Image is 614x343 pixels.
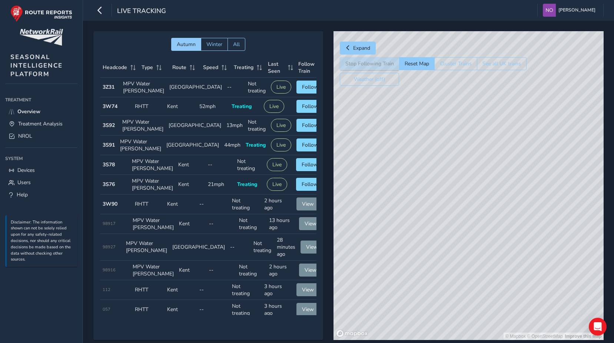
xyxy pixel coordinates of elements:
[103,287,110,293] span: 112
[233,64,253,71] span: Treating
[103,244,116,250] span: 98927
[172,64,186,71] span: Route
[236,214,266,234] td: Not treating
[224,116,245,135] td: 13mph
[268,61,285,75] span: Last Seen
[302,103,318,110] span: Follow
[5,118,77,130] a: Treatment Analysis
[5,130,77,142] a: NROL
[271,138,291,151] button: Live
[176,214,206,234] td: Kent
[296,178,323,191] button: Follow
[589,318,607,336] div: Open Intercom Messenger
[5,105,77,118] a: Overview
[17,179,31,186] span: Users
[296,158,323,171] button: Follow
[302,181,318,188] span: Follow
[301,241,323,254] button: View
[302,306,314,313] span: View
[296,138,324,151] button: Follow
[267,158,287,171] button: Live
[18,120,63,127] span: Treatment Analysis
[229,280,262,300] td: Not treating
[103,64,127,71] span: Headcode
[5,153,77,164] div: System
[176,261,206,280] td: Kent
[543,4,556,17] img: diamond-layout
[245,116,268,135] td: Not treating
[271,81,291,94] button: Live
[5,189,77,201] a: Help
[5,164,77,176] a: Devices
[197,300,229,320] td: --
[130,261,176,280] td: MPV Water [PERSON_NAME]
[165,300,197,320] td: Kent
[302,84,318,91] span: Follow
[117,135,164,155] td: MPV Water [PERSON_NAME]
[353,45,370,52] span: Expand
[17,167,35,174] span: Devices
[296,81,324,94] button: Follow
[123,234,170,261] td: MPV Water [PERSON_NAME]
[103,161,115,168] strong: 3S78
[129,175,176,195] td: MPV Water [PERSON_NAME]
[206,41,222,48] span: Winter
[340,73,399,86] button: Weather (off)
[296,119,324,132] button: Follow
[228,234,251,261] td: --
[203,64,218,71] span: Speed
[132,195,165,214] td: RHTT
[296,283,319,296] button: View
[132,280,165,300] td: RHTT
[177,41,196,48] span: Autumn
[176,175,205,195] td: Kent
[117,6,166,17] span: Live Tracking
[170,234,228,261] td: [GEOGRAPHIC_DATA]
[103,122,115,129] strong: 3S92
[10,53,63,78] span: SEASONAL INTELLIGENCE PLATFORM
[271,119,291,132] button: Live
[233,41,240,48] span: All
[201,38,228,51] button: Winter
[296,197,319,210] button: View
[165,195,197,214] td: Kent
[305,267,316,274] span: View
[236,261,266,280] td: Not treating
[477,57,527,70] button: See all UK trains
[302,141,318,148] span: Follow
[20,29,63,46] img: customer logo
[264,100,284,113] button: Live
[434,57,477,70] button: Cluster Trains
[103,307,110,312] span: 057
[306,244,318,251] span: View
[103,200,117,208] strong: 3W90
[165,97,197,116] td: Kent
[132,300,165,320] td: RHTT
[206,214,236,234] td: --
[246,141,266,148] span: Treating
[298,61,316,75] span: Follow Train
[262,280,294,300] td: 3 hours ago
[176,155,205,175] td: Kent
[167,78,225,97] td: [GEOGRAPHIC_DATA]
[299,217,322,230] button: View
[340,42,376,55] button: Expand
[302,122,318,129] span: Follow
[262,300,294,320] td: 3 hours ago
[103,221,116,226] span: 98917
[132,97,165,116] td: RHTT
[296,303,319,316] button: View
[266,261,296,280] td: 2 hours ago
[302,200,314,208] span: View
[165,280,197,300] td: Kent
[558,4,595,17] span: [PERSON_NAME]
[235,155,264,175] td: Not treating
[399,57,434,70] button: Reset Map
[120,78,167,97] td: MPV Water [PERSON_NAME]
[232,103,252,110] span: Treating
[206,261,236,280] td: --
[296,100,324,113] button: Follow
[17,191,28,198] span: Help
[299,264,322,277] button: View
[262,195,294,214] td: 2 hours ago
